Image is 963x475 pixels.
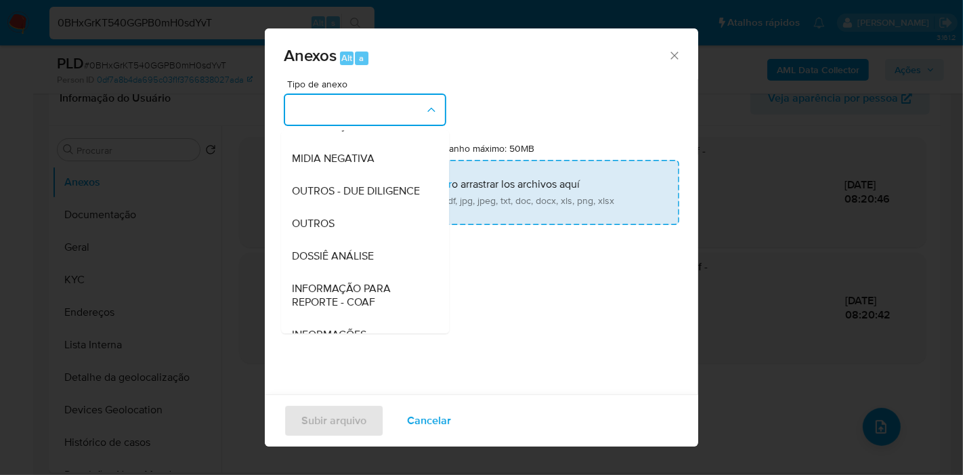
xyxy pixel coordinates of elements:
[292,282,430,309] span: INFORMAÇÃO PARA REPORTE - COAF
[292,217,335,230] span: OUTROS
[359,51,364,64] span: a
[292,249,374,263] span: DOSSIÊ ANÁLISE
[292,328,430,355] span: INFORMAÇÕES SOCIETÁRIAS
[407,406,451,436] span: Cancelar
[284,43,337,67] span: Anexos
[292,152,374,165] span: MIDIA NEGATIVA
[433,142,535,154] label: Tamanho máximo: 50MB
[292,184,420,198] span: OUTROS - DUE DILIGENCE
[287,79,450,89] span: Tipo de anexo
[341,51,352,64] span: Alt
[389,405,469,437] button: Cancelar
[292,119,421,133] span: INFORMAÇÃO SCREENING
[668,49,680,61] button: Cerrar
